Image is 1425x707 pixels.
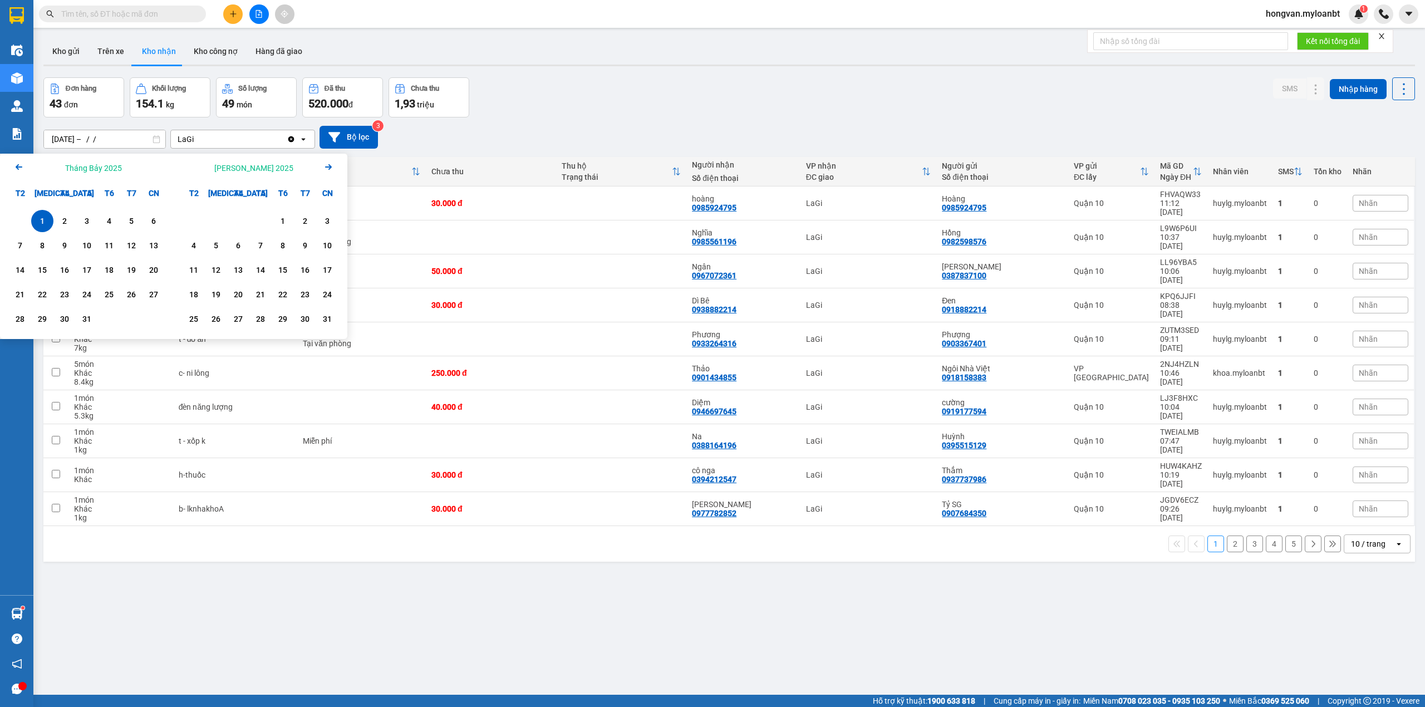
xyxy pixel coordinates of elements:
[79,214,95,228] div: 3
[101,239,117,252] div: 11
[372,120,384,131] sup: 3
[185,38,247,65] button: Kho công nợ
[227,234,249,257] div: Choose Thứ Tư, tháng 08 6 2025. It's available.
[1359,301,1378,310] span: Nhãn
[395,97,415,110] span: 1,93
[79,239,95,252] div: 10
[11,72,23,84] img: warehouse-icon
[11,128,23,140] img: solution-icon
[562,161,672,170] div: Thu hộ
[76,210,98,232] div: Choose Thứ Năm, tháng 07 3 2025. It's available.
[214,163,293,174] div: [PERSON_NAME] 2025
[146,288,161,301] div: 27
[120,283,142,306] div: Choose Thứ Bảy, tháng 07 26 2025. It's available.
[942,305,986,314] div: 0918882214
[31,210,53,232] div: Selected start date. Thứ Ba, tháng 07 1 2025. It's available.
[297,312,313,326] div: 30
[294,259,316,281] div: Choose Thứ Bảy, tháng 08 16 2025. It's available.
[389,77,469,117] button: Chưa thu1,93 triệu
[1154,157,1207,186] th: Toggle SortBy
[1278,267,1303,276] div: 1
[31,308,53,330] div: Choose Thứ Ba, tháng 07 29 2025. It's available.
[1160,301,1202,318] div: 08:38 [DATE]
[76,234,98,257] div: Choose Thứ Năm, tháng 07 10 2025. It's available.
[1278,199,1303,208] div: 1
[124,239,139,252] div: 12
[79,263,95,277] div: 17
[237,100,252,109] span: món
[942,161,1063,170] div: Người gửi
[205,234,227,257] div: Choose Thứ Ba, tháng 08 5 2025. It's available.
[1160,161,1193,170] div: Mã GD
[61,8,193,20] input: Tìm tên, số ĐT hoặc mã đơn
[942,173,1063,181] div: Số điện thoại
[35,288,50,301] div: 22
[275,214,291,228] div: 1
[1399,4,1418,24] button: caret-down
[205,182,227,204] div: [MEDICAL_DATA]
[249,182,272,204] div: T5
[130,77,210,117] button: Khối lượng154.1kg
[1273,78,1306,99] button: SMS
[205,308,227,330] div: Choose Thứ Ba, tháng 08 26 2025. It's available.
[124,214,139,228] div: 5
[249,4,269,24] button: file-add
[942,271,986,280] div: 0387837100
[1359,199,1378,208] span: Nhãn
[1353,167,1408,176] div: Nhãn
[806,173,922,181] div: ĐC giao
[79,288,95,301] div: 24
[316,283,338,306] div: Choose Chủ Nhật, tháng 08 24 2025. It's available.
[294,283,316,306] div: Choose Thứ Bảy, tháng 08 23 2025. It's available.
[152,85,186,92] div: Khối lượng
[272,259,294,281] div: Choose Thứ Sáu, tháng 08 15 2025. It's available.
[166,100,174,109] span: kg
[53,259,76,281] div: Choose Thứ Tư, tháng 07 16 2025. It's available.
[9,259,31,281] div: Choose Thứ Hai, tháng 07 14 2025. It's available.
[12,160,26,175] button: Previous month.
[1160,224,1202,233] div: L9W6P6UI
[98,210,120,232] div: Choose Thứ Sáu, tháng 07 4 2025. It's available.
[692,271,736,280] div: 0967072361
[1246,536,1263,552] button: 3
[57,288,72,301] div: 23
[142,283,165,306] div: Choose Chủ Nhật, tháng 07 27 2025. It's available.
[1068,157,1154,186] th: Toggle SortBy
[76,283,98,306] div: Choose Thứ Năm, tháng 07 24 2025. It's available.
[297,214,313,228] div: 2
[53,210,76,232] div: Choose Thứ Tư, tháng 07 2 2025. It's available.
[294,182,316,204] div: T7
[1272,157,1308,186] th: Toggle SortBy
[325,85,345,92] div: Đã thu
[942,262,1063,271] div: cao phát
[303,161,411,170] div: Đã thu
[431,267,551,276] div: 50.000 đ
[255,10,263,18] span: file-add
[247,38,311,65] button: Hàng đã giao
[76,308,98,330] div: Choose Thứ Năm, tháng 07 31 2025. It's available.
[1314,267,1342,276] div: 0
[1207,536,1224,552] button: 1
[281,10,288,18] span: aim
[227,259,249,281] div: Choose Thứ Tư, tháng 08 13 2025. It's available.
[1160,233,1202,251] div: 10:37 [DATE]
[120,210,142,232] div: Choose Thứ Bảy, tháng 07 5 2025. It's available.
[1213,267,1267,276] div: huylg.myloanbt
[1362,5,1365,13] span: 1
[692,339,736,348] div: 0933264316
[294,234,316,257] div: Choose Thứ Bảy, tháng 08 9 2025. It's available.
[98,259,120,281] div: Choose Thứ Sáu, tháng 07 18 2025. It's available.
[98,234,120,257] div: Choose Thứ Sáu, tháng 07 11 2025. It's available.
[302,77,383,117] button: Đã thu520.000đ
[208,312,224,326] div: 26
[120,182,142,204] div: T7
[308,97,348,110] span: 520.000
[275,239,291,252] div: 8
[692,305,736,314] div: 0938882214
[12,239,28,252] div: 7
[294,308,316,330] div: Choose Thứ Bảy, tháng 08 30 2025. It's available.
[806,161,922,170] div: VP nhận
[101,214,117,228] div: 4
[44,130,165,148] input: Select a date range.
[1257,7,1349,21] span: hongvan.myloanbt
